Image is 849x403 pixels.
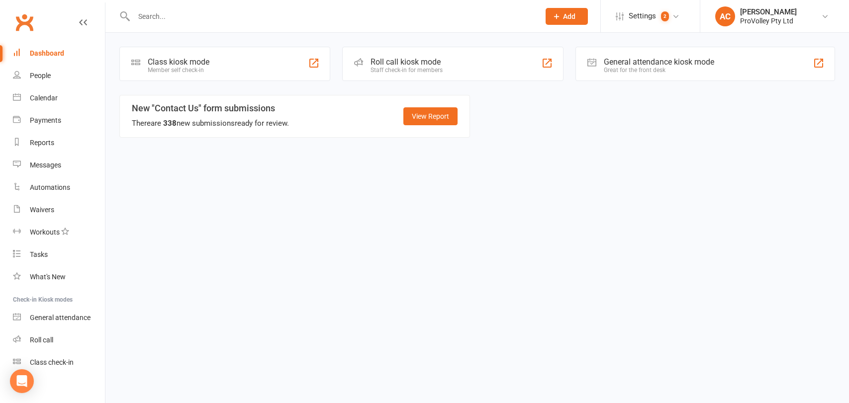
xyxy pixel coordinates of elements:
div: Automations [30,183,70,191]
a: Roll call [13,329,105,351]
div: Open Intercom Messenger [10,369,34,393]
a: Tasks [13,243,105,266]
div: Workouts [30,228,60,236]
a: Reports [13,132,105,154]
div: People [30,72,51,80]
div: Staff check-in for members [371,67,443,74]
a: View Report [403,107,458,125]
div: Class check-in [30,358,74,366]
span: Settings [629,5,656,27]
a: Automations [13,176,105,199]
div: Great for the front desk [604,67,714,74]
a: People [13,65,105,87]
a: Dashboard [13,42,105,65]
h3: New "Contact Us" form submissions [132,103,289,113]
div: Reports [30,139,54,147]
a: Messages [13,154,105,176]
div: General attendance [30,314,91,322]
a: Waivers [13,199,105,221]
input: Search... [131,9,533,23]
div: Calendar [30,94,58,102]
div: Tasks [30,250,48,258]
a: Workouts [13,221,105,243]
span: 2 [661,11,669,21]
div: Class kiosk mode [148,57,209,67]
div: Roll call kiosk mode [371,57,443,67]
div: What's New [30,273,66,281]
div: Payments [30,116,61,124]
div: Roll call [30,336,53,344]
div: There are new submissions ready for review. [132,117,289,129]
a: Class kiosk mode [13,351,105,374]
a: What's New [13,266,105,288]
a: Clubworx [12,10,37,35]
a: Payments [13,109,105,132]
span: Add [563,12,575,20]
div: Waivers [30,206,54,214]
button: Add [546,8,588,25]
div: ProVolley Pty Ltd [740,16,797,25]
div: Member self check-in [148,67,209,74]
a: Calendar [13,87,105,109]
div: [PERSON_NAME] [740,7,797,16]
div: AC [715,6,735,26]
div: Messages [30,161,61,169]
div: General attendance kiosk mode [604,57,714,67]
strong: 338 [163,119,177,128]
a: General attendance kiosk mode [13,307,105,329]
div: Dashboard [30,49,64,57]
